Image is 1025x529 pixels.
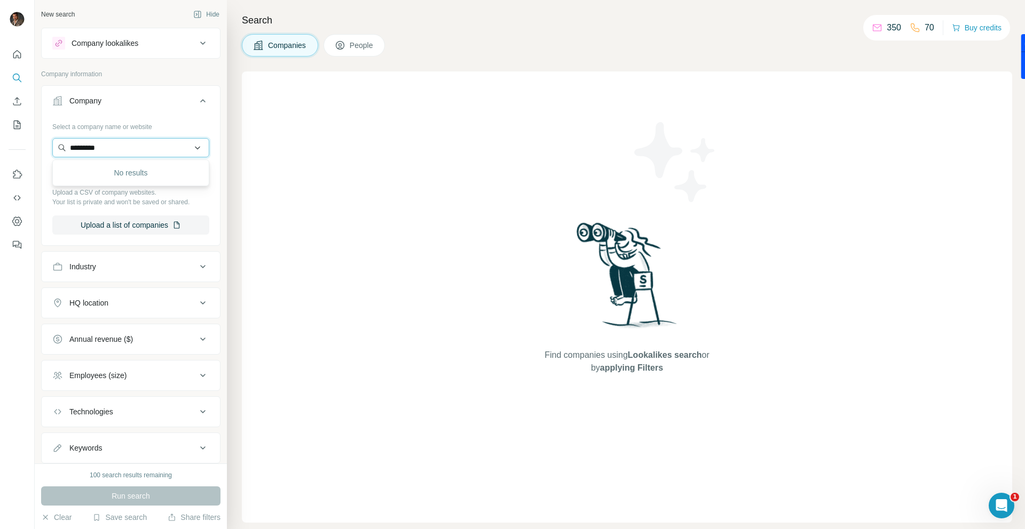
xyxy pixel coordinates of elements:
[9,45,26,64] button: Quick start
[989,493,1014,518] iframe: Intercom live chat
[600,363,663,372] span: applying Filters
[9,235,26,254] button: Feedback
[9,165,26,184] button: Use Surfe on LinkedIn
[9,92,26,111] button: Enrich CSV
[242,13,1012,28] h4: Search
[42,290,220,316] button: HQ location
[1011,493,1019,501] span: 1
[168,512,220,523] button: Share filters
[925,21,934,34] p: 70
[52,188,209,197] p: Upload a CSV of company websites.
[72,38,138,49] div: Company lookalikes
[42,435,220,461] button: Keywords
[41,10,75,19] div: New search
[52,118,209,132] div: Select a company name or website
[952,20,1002,35] button: Buy credits
[42,399,220,424] button: Technologies
[69,298,108,308] div: HQ location
[55,162,207,183] div: No results
[92,512,147,523] button: Save search
[9,188,26,207] button: Use Surfe API
[572,220,683,339] img: Surfe Illustration - Woman searching with binoculars
[41,512,72,523] button: Clear
[42,363,220,388] button: Employees (size)
[52,197,209,207] p: Your list is private and won't be saved or shared.
[9,11,26,28] img: Avatar
[42,30,220,56] button: Company lookalikes
[42,88,220,118] button: Company
[9,212,26,231] button: Dashboard
[887,21,901,34] p: 350
[186,6,227,22] button: Hide
[69,95,101,106] div: Company
[268,40,307,51] span: Companies
[69,443,102,453] div: Keywords
[52,215,209,235] button: Upload a list of companies
[9,68,26,87] button: Search
[627,114,723,210] img: Surfe Illustration - Stars
[69,370,127,381] div: Employees (size)
[90,470,172,480] div: 100 search results remaining
[42,254,220,279] button: Industry
[69,261,96,272] div: Industry
[628,350,702,359] span: Lookalikes search
[69,334,133,344] div: Annual revenue ($)
[350,40,374,51] span: People
[9,115,26,134] button: My lists
[41,69,220,79] p: Company information
[69,406,113,417] div: Technologies
[42,326,220,352] button: Annual revenue ($)
[541,349,712,374] span: Find companies using or by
